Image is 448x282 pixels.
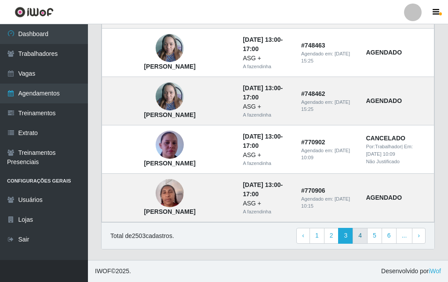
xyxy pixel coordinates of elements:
span: © 2025 . [95,267,131,276]
div: Agendado em: [301,50,355,65]
strong: [PERSON_NAME] [144,111,195,118]
img: Damiana Gomes da Silva [156,78,184,115]
span: IWOF [95,267,111,275]
img: CoreUI Logo [15,7,54,18]
strong: - [243,84,283,101]
strong: # 748462 [301,90,325,97]
a: 6 [382,228,397,244]
strong: # 770902 [301,139,325,146]
strong: [PERSON_NAME] [144,208,195,215]
strong: AGENDADO [366,194,402,201]
time: [DATE] 13:00 [243,133,280,140]
a: 1 [310,228,324,244]
img: Edna Ricardo de Menezes [156,120,184,170]
div: Agendado em: [301,99,355,114]
strong: - [243,36,283,52]
span: › [418,232,420,239]
span: ‹ [302,232,304,239]
strong: [PERSON_NAME] [144,63,195,70]
div: Agendado em: [301,147,355,162]
time: [DATE] 13:00 [243,36,280,43]
div: ASG + [243,54,291,63]
a: ... [396,228,413,244]
a: 3 [338,228,353,244]
time: [DATE] 13:00 [243,84,280,92]
strong: AGENDADO [366,49,402,56]
time: 17:00 [243,190,259,198]
strong: AGENDADO [366,97,402,104]
strong: # 770906 [301,187,325,194]
div: ASG + [243,102,291,111]
img: Nataliana de Lima [156,175,184,212]
div: A fazendinha [243,160,291,167]
strong: - [243,133,283,149]
time: 17:00 [243,142,259,149]
a: 2 [324,228,339,244]
strong: - [243,181,283,198]
div: ASG + [243,199,291,208]
time: 17:00 [243,45,259,52]
div: A fazendinha [243,63,291,70]
nav: pagination [296,228,426,244]
div: A fazendinha [243,111,291,119]
a: 5 [367,228,382,244]
strong: # 748463 [301,42,325,49]
span: Por: Trabalhador [366,144,401,149]
strong: CANCELADO [366,135,405,142]
div: Agendado em: [301,195,355,210]
div: | Em: [366,143,429,158]
p: Total de 2503 cadastros. [110,231,174,241]
strong: [PERSON_NAME] [144,160,195,167]
time: 17:00 [243,94,259,101]
div: A fazendinha [243,208,291,216]
time: [DATE] 13:00 [243,181,280,188]
a: iWof [429,267,441,275]
img: Damiana Gomes da Silva [156,29,184,67]
a: Next [412,228,426,244]
span: Desenvolvido por [381,267,441,276]
a: Previous [296,228,310,244]
div: ASG + [243,150,291,160]
a: 4 [353,228,368,244]
time: [DATE] 10:09 [366,151,395,157]
div: Não Justificado [366,158,429,165]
